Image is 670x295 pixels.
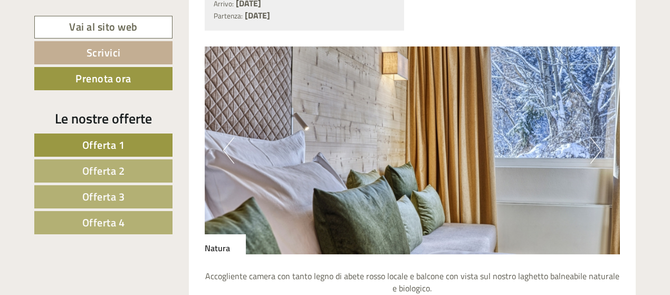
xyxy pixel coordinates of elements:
span: Offerta 3 [82,188,125,205]
a: Vai al sito web [34,16,173,39]
div: Natura [205,234,246,254]
button: Next [590,137,601,164]
span: Offerta 2 [82,163,125,179]
small: Partenza: [214,11,243,21]
b: [DATE] [245,9,270,22]
a: Prenota ora [34,67,173,90]
img: image [205,46,620,254]
a: Scrivici [34,41,173,64]
span: Offerta 4 [82,214,125,231]
button: Previous [223,137,234,164]
span: Offerta 1 [82,137,125,153]
div: Le nostre offerte [34,109,173,128]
